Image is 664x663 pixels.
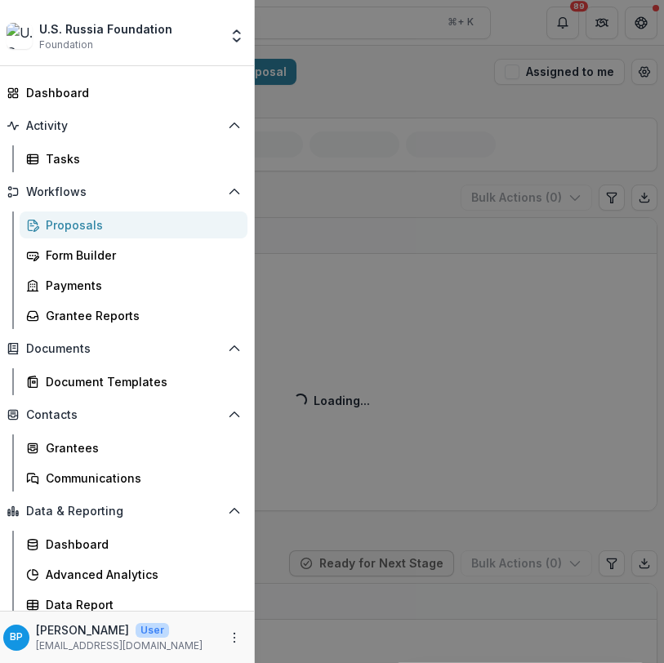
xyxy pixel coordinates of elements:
a: Communications [20,465,247,492]
a: Tasks [20,145,247,172]
div: Form Builder [46,247,234,264]
a: Form Builder [20,242,247,269]
div: Payments [46,277,234,294]
div: Bennett P [10,632,23,643]
p: [PERSON_NAME] [36,621,129,639]
div: Data Report [46,596,234,613]
a: Document Templates [20,368,247,395]
button: Open entity switcher [225,20,248,52]
p: User [136,623,169,638]
div: Communications [46,469,234,487]
div: Tasks [46,150,234,167]
div: U.S. Russia Foundation [39,20,172,38]
button: More [225,628,244,647]
a: Proposals [20,211,247,238]
a: Advanced Analytics [20,561,247,588]
span: Foundation [39,38,93,52]
div: Dashboard [46,536,234,553]
a: Payments [20,272,247,299]
a: Data Report [20,591,247,618]
div: Proposals [46,216,234,234]
a: Grantees [20,434,247,461]
div: Grantee Reports [46,307,234,324]
div: Dashboard [26,84,234,101]
a: Grantee Reports [20,302,247,329]
span: Documents [26,342,221,356]
span: Activity [26,119,221,133]
img: U.S. Russia Foundation [7,23,33,49]
a: Dashboard [20,531,247,558]
div: Advanced Analytics [46,566,234,583]
div: Grantees [46,439,234,456]
p: [EMAIL_ADDRESS][DOMAIN_NAME] [36,639,203,653]
span: Workflows [26,185,221,199]
span: Contacts [26,408,221,422]
span: Data & Reporting [26,505,221,518]
div: Document Templates [46,373,234,390]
